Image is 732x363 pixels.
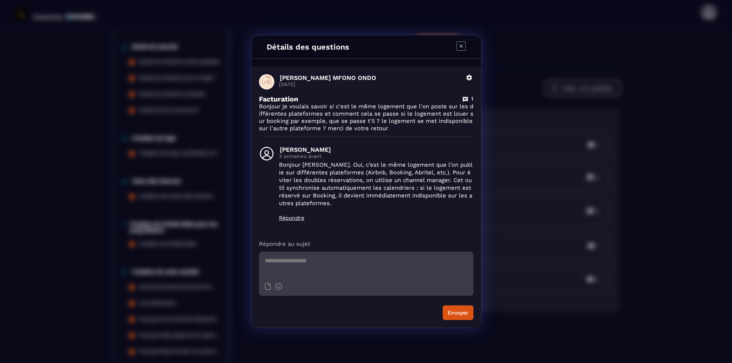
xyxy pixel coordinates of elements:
p: Répondre [279,215,473,221]
p: [PERSON_NAME] [280,146,473,153]
button: Envoyer [443,305,473,320]
p: Répondre au sujet [259,240,473,248]
p: Bonjour [PERSON_NAME]. Oui, c’est le même logement que l’on publie sur différentes plateformes (A... [279,161,473,207]
p: Bonjour je voulais savoir si c'est le même logement que l'on poste sur les différentes plateforme... [259,103,473,132]
p: 1 [471,95,473,103]
p: Facturation [259,95,298,103]
p: [PERSON_NAME] MFONO ONDO [280,74,461,81]
p: [DATE] [279,81,461,87]
h4: Détails des questions [267,42,349,51]
p: 3 semaines avant [279,153,473,159]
